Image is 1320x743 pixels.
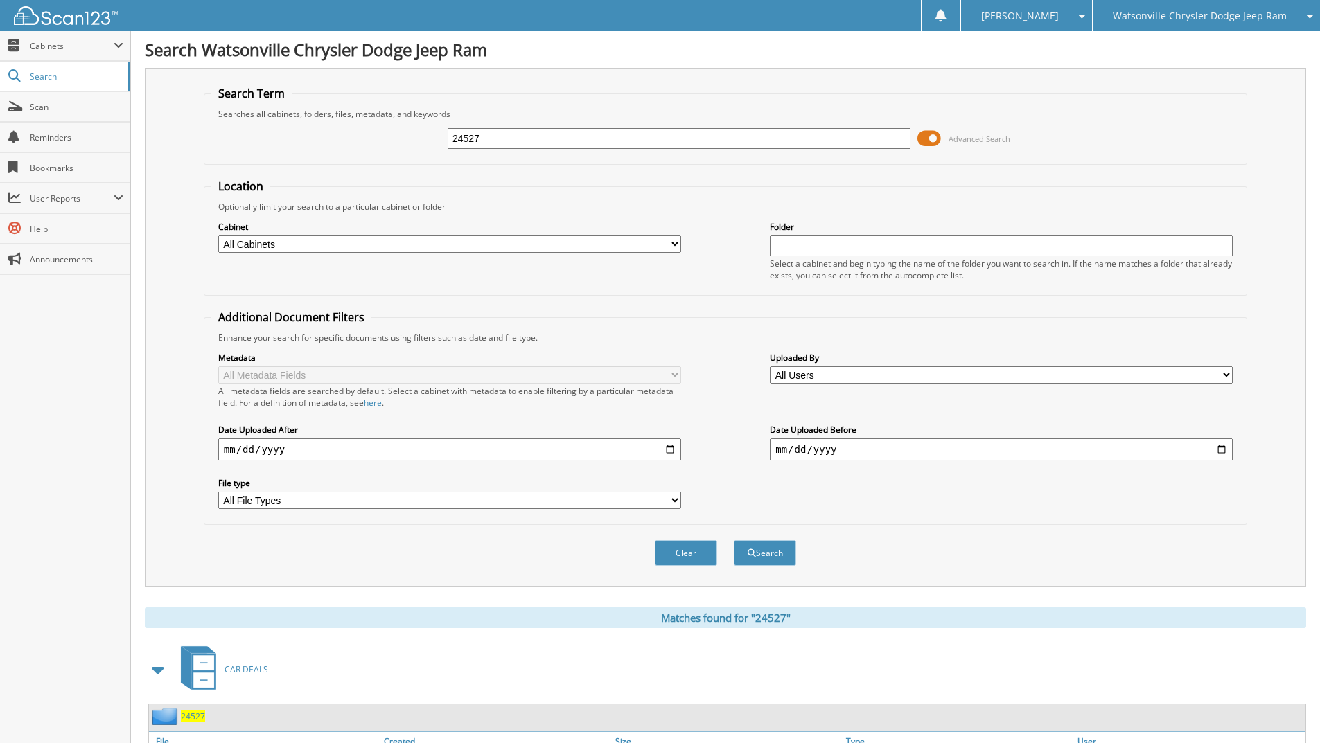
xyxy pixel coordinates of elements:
label: Folder [770,221,1233,233]
h1: Search Watsonville Chrysler Dodge Jeep Ram [145,38,1306,61]
label: Metadata [218,352,681,364]
span: Watsonville Chrysler Dodge Jeep Ram [1113,12,1287,20]
label: File type [218,477,681,489]
span: Advanced Search [949,134,1010,144]
label: Date Uploaded After [218,424,681,436]
span: Announcements [30,253,123,265]
div: Enhance your search for specific documents using filters such as date and file type. [211,332,1240,343]
input: start [218,438,681,460]
span: Reminders [30,132,123,143]
legend: Location [211,179,270,194]
input: end [770,438,1233,460]
label: Cabinet [218,221,681,233]
legend: Additional Document Filters [211,310,371,325]
label: Uploaded By [770,352,1233,364]
div: Optionally limit your search to a particular cabinet or folder [211,201,1240,213]
a: 24527 [181,710,205,722]
div: Searches all cabinets, folders, files, metadata, and keywords [211,108,1240,120]
button: Clear [655,540,717,566]
legend: Search Term [211,86,292,101]
div: Select a cabinet and begin typing the name of the folder you want to search in. If the name match... [770,258,1233,281]
span: Scan [30,101,123,113]
span: CAR DEALS [225,663,268,675]
label: Date Uploaded Before [770,424,1233,436]
img: folder2.png [152,708,181,725]
a: here [364,397,382,409]
span: [PERSON_NAME] [981,12,1059,20]
div: Matches found for "24527" [145,607,1306,628]
button: Search [734,540,796,566]
img: scan123-logo-white.svg [14,6,118,25]
span: Search [30,71,121,82]
span: Bookmarks [30,162,123,174]
div: All metadata fields are searched by default. Select a cabinet with metadata to enable filtering b... [218,385,681,409]
a: CAR DEALS [173,642,268,697]
span: User Reports [30,193,114,204]
span: Help [30,223,123,235]
span: Cabinets [30,40,114,52]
